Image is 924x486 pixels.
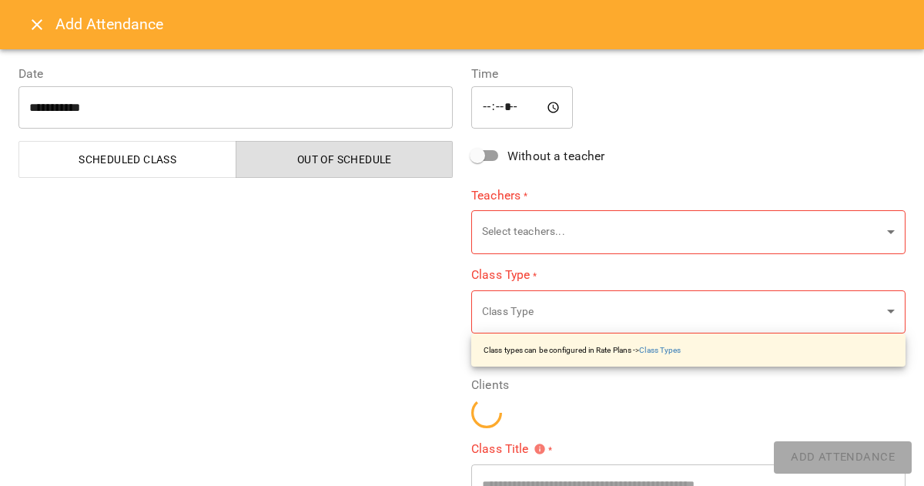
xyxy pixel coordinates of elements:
p: Class Type [482,304,881,320]
label: Date [18,68,453,80]
div: Class Type [471,290,906,333]
label: Class Type [471,266,906,284]
button: Scheduled class [18,141,236,178]
span: Scheduled class [28,150,227,169]
span: Class Title [471,443,546,455]
span: Without a teacher [507,147,605,166]
div: Select teachers... [471,210,906,254]
h6: Add Attendance [55,12,906,36]
button: Out of Schedule [236,141,454,178]
button: Close [18,6,55,43]
a: Class Types [639,346,681,354]
span: Out of Schedule [246,150,444,169]
p: Select teachers... [482,224,881,240]
label: Time [471,68,906,80]
label: Clients [471,379,906,391]
svg: Please specify class title or select clients [534,443,546,455]
label: Teachers [471,186,906,204]
p: Class types can be configured in Rate Plans -> [484,344,681,356]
